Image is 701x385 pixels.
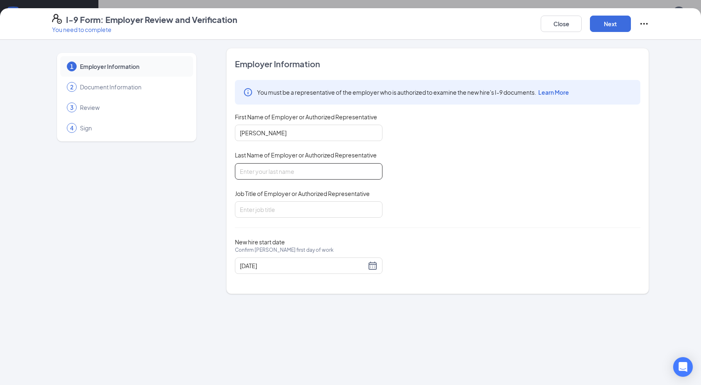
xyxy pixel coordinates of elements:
svg: Ellipses [639,19,649,29]
span: Sign [80,124,185,132]
input: Enter your first name [235,125,382,141]
input: Enter job title [235,201,382,218]
button: Close [541,16,582,32]
span: Confirm [PERSON_NAME] first day of work [235,246,334,254]
span: Last Name of Employer or Authorized Representative [235,151,377,159]
span: 4 [70,124,73,132]
span: Employer Information [235,58,640,70]
span: You must be a representative of the employer who is authorized to examine the new hire's I-9 docu... [257,88,569,96]
svg: FormI9EVerifyIcon [52,14,62,24]
input: 08/26/2025 [240,261,366,270]
span: New hire start date [235,238,334,262]
span: First Name of Employer or Authorized Representative [235,113,377,121]
input: Enter your last name [235,163,382,180]
p: You need to complete [52,25,237,34]
span: Learn More [538,89,569,96]
span: Employer Information [80,62,185,71]
div: Open Intercom Messenger [673,357,693,377]
span: 2 [70,83,73,91]
span: 3 [70,103,73,112]
h4: I-9 Form: Employer Review and Verification [66,14,237,25]
span: 1 [70,62,73,71]
a: Learn More [536,89,569,96]
span: Job Title of Employer or Authorized Representative [235,189,370,198]
svg: Info [243,87,253,97]
span: Document Information [80,83,185,91]
span: Review [80,103,185,112]
button: Next [590,16,631,32]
